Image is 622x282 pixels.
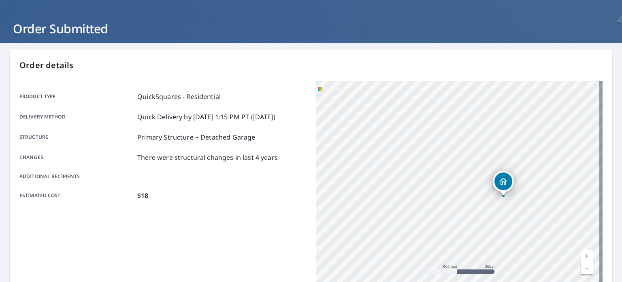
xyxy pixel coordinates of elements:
h1: Order Submitted [10,20,612,37]
p: Estimated cost [19,191,134,200]
p: Additional recipients [19,173,134,180]
p: Changes [19,153,134,162]
div: Dropped pin, building 1, Residential property, 13253 Sand Grouse Ct West Palm Beach, FL 33418 [493,171,514,196]
p: Delivery method [19,112,134,122]
a: Current Level 16, Zoom Out [581,262,593,274]
p: Product type [19,92,134,101]
p: Structure [19,132,134,142]
a: Current Level 16, Zoom In [581,250,593,262]
p: $18 [137,191,148,200]
p: QuickSquares - Residential [137,92,221,101]
p: There were structural changes in last 4 years [137,153,278,162]
p: Primary Structure + Detached Garage [137,132,255,142]
p: Quick Delivery by [DATE] 1:15 PM PT ([DATE]) [137,112,275,122]
p: Order details [19,59,603,71]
